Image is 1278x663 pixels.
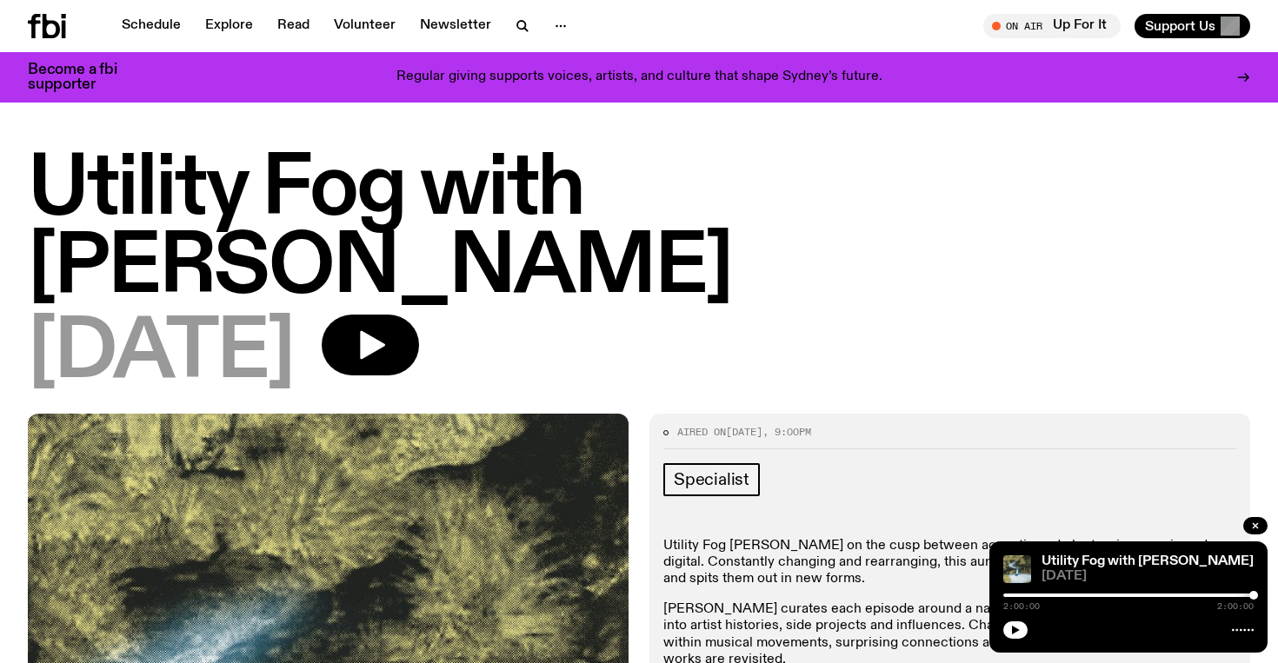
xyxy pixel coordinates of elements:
[726,425,762,439] span: [DATE]
[267,14,320,38] a: Read
[409,14,502,38] a: Newsletter
[1135,14,1250,38] button: Support Us
[28,151,1250,308] h1: Utility Fog with [PERSON_NAME]
[323,14,406,38] a: Volunteer
[1042,570,1254,583] span: [DATE]
[111,14,191,38] a: Schedule
[1003,602,1040,611] span: 2:00:00
[396,70,882,85] p: Regular giving supports voices, artists, and culture that shape Sydney’s future.
[674,470,749,489] span: Specialist
[1145,18,1215,34] span: Support Us
[195,14,263,38] a: Explore
[1042,554,1254,568] a: Utility Fog with [PERSON_NAME]
[762,425,811,439] span: , 9:00pm
[1003,555,1031,583] img: Cover of Corps Citoyen album Barrani
[663,538,1236,588] p: Utility Fog [PERSON_NAME] on the cusp between acoustic and electronic, organic and digital. Const...
[663,463,760,496] a: Specialist
[677,425,726,439] span: Aired on
[28,315,294,393] span: [DATE]
[1217,602,1254,611] span: 2:00:00
[983,14,1121,38] button: On AirUp For It
[28,63,139,92] h3: Become a fbi supporter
